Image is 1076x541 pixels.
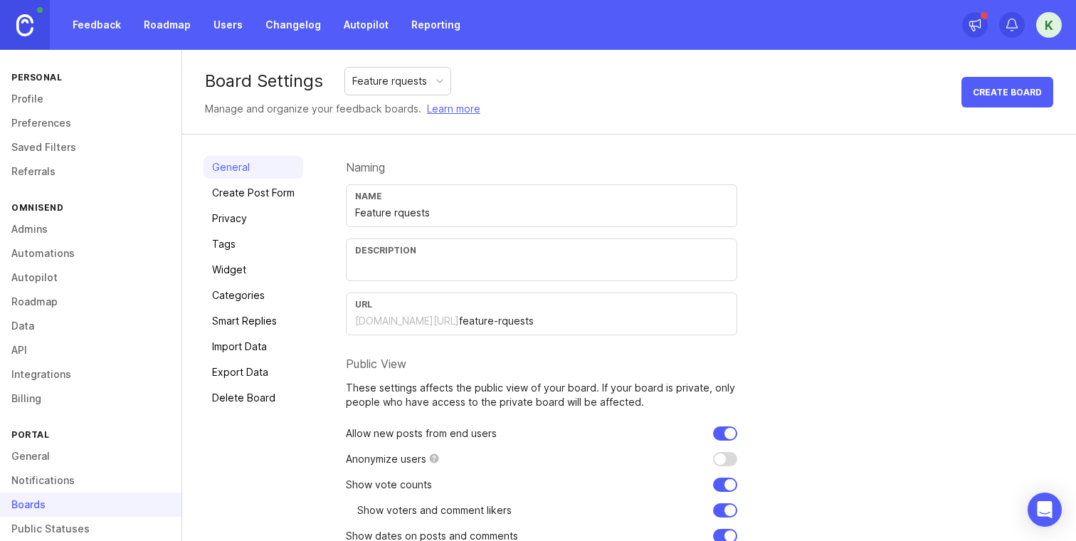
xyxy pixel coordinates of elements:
button: Create Board [961,77,1053,107]
a: Reporting [403,12,469,38]
div: [DOMAIN_NAME][URL] [355,314,459,328]
p: Allow new posts from end users [346,426,497,441]
div: Description [355,245,728,256]
button: K [1036,12,1062,38]
a: Categories [204,284,303,307]
a: Roadmap [135,12,199,38]
p: Show voters and comment likers [357,503,512,518]
a: Import Data [204,335,303,358]
div: Open Intercom Messenger [1028,493,1062,527]
a: Widget [204,258,303,281]
div: Board Settings [205,73,323,90]
a: General [204,156,303,179]
a: Autopilot [335,12,397,38]
a: Users [205,12,251,38]
a: Learn more [427,101,480,117]
a: Delete Board [204,387,303,409]
a: Export Data [204,361,303,384]
p: Show vote counts [346,478,432,492]
div: URL [355,299,728,310]
p: Anonymize users [346,452,426,466]
a: Create Post Form [204,182,303,204]
div: Feature rquests [352,73,427,89]
a: Tags [204,233,303,256]
img: Canny Home [16,14,33,36]
a: Feedback [64,12,130,38]
a: Smart Replies [204,310,303,332]
div: Public View [346,358,737,369]
p: These settings affects the public view of your board. If your board is private, only people who h... [346,381,737,409]
div: Manage and organize your feedback boards. [205,101,480,117]
a: Changelog [257,12,329,38]
span: Create Board [973,87,1042,98]
a: Privacy [204,207,303,230]
div: Naming [346,162,737,173]
div: Name [355,191,728,201]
